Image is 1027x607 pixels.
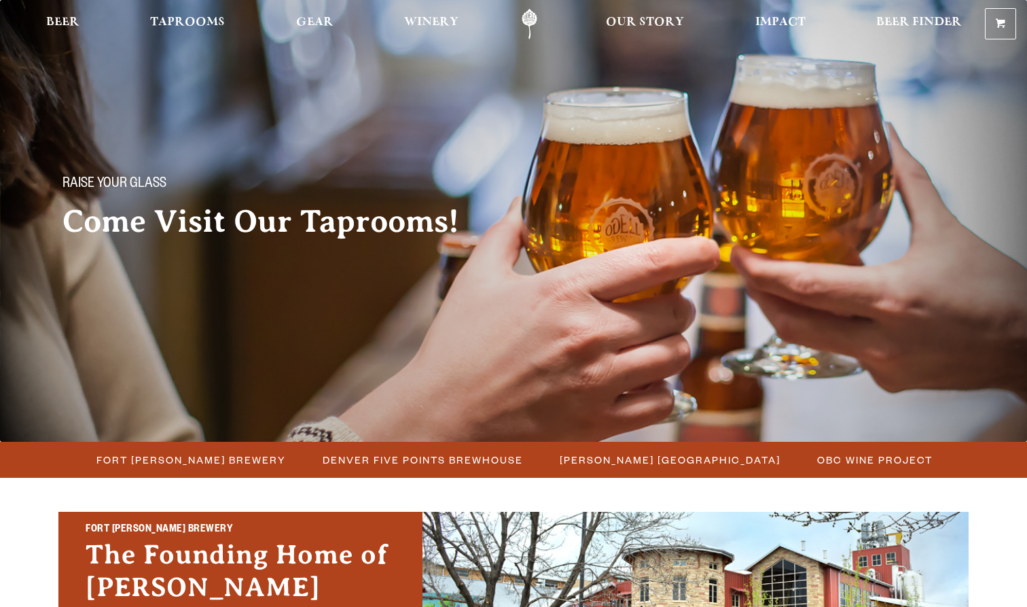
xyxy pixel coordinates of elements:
[62,176,166,194] span: Raise your glass
[404,17,458,28] span: Winery
[296,17,334,28] span: Gear
[86,521,395,539] h2: Fort [PERSON_NAME] Brewery
[606,17,684,28] span: Our Story
[552,450,787,470] a: [PERSON_NAME] [GEOGRAPHIC_DATA]
[597,9,693,39] a: Our Story
[755,17,806,28] span: Impact
[96,450,286,470] span: Fort [PERSON_NAME] Brewery
[287,9,342,39] a: Gear
[876,17,962,28] span: Beer Finder
[62,205,486,239] h2: Come Visit Our Taprooms!
[37,9,88,39] a: Beer
[314,450,530,470] a: Denver Five Points Brewhouse
[46,17,79,28] span: Beer
[395,9,467,39] a: Winery
[323,450,523,470] span: Denver Five Points Brewhouse
[560,450,780,470] span: [PERSON_NAME] [GEOGRAPHIC_DATA]
[141,9,234,39] a: Taprooms
[867,9,971,39] a: Beer Finder
[504,9,555,39] a: Odell Home
[817,450,933,470] span: OBC Wine Project
[746,9,814,39] a: Impact
[809,450,939,470] a: OBC Wine Project
[88,450,293,470] a: Fort [PERSON_NAME] Brewery
[150,17,225,28] span: Taprooms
